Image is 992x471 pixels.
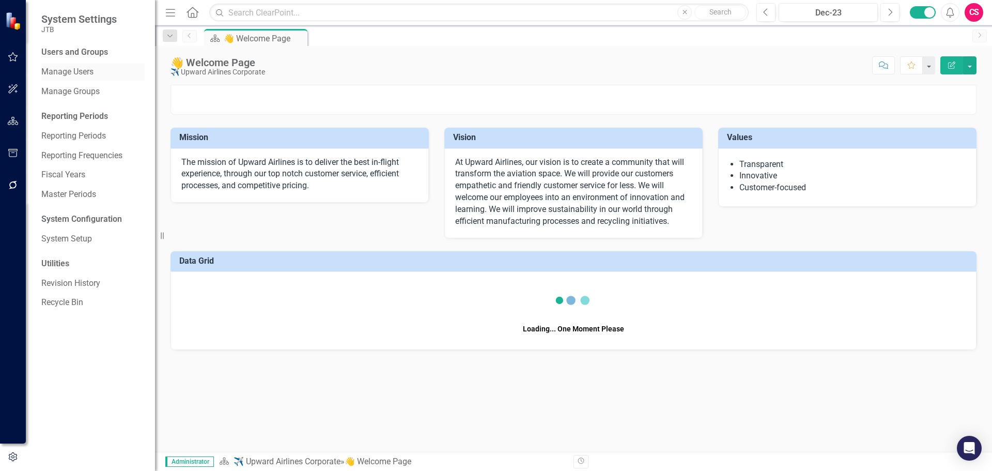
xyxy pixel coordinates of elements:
p: The mission of Upward Airlines is to deliver the best in-flight experience, through our top notch... [181,157,418,192]
a: Revision History [41,278,145,290]
li: Customer-focused [739,182,966,194]
input: Search ClearPoint... [209,4,749,22]
h3: Vision [453,133,698,142]
p: At Upward Airlines, our vision is to create a community that will transform the aviation space. W... [455,157,692,227]
div: Loading... One Moment Please [523,324,624,334]
a: Fiscal Years [41,169,145,181]
button: CS [965,3,983,22]
a: Manage Groups [41,86,145,98]
a: ✈️ Upward Airlines Corporate [234,457,340,466]
div: 👋 Welcome Page [224,32,305,45]
a: Reporting Frequencies [41,150,145,162]
a: Master Periods [41,189,145,201]
li: Innovative [739,170,966,182]
div: Utilities [41,258,145,270]
div: Reporting Periods [41,111,145,123]
div: System Configuration [41,214,145,225]
div: Users and Groups [41,47,145,58]
div: 👋 Welcome Page [171,57,265,68]
div: Open Intercom Messenger [957,436,982,461]
button: Search [694,5,746,20]
div: » [219,456,566,468]
div: ✈️ Upward Airlines Corporate [171,68,265,76]
div: 👋 Welcome Page [345,457,411,466]
span: Administrator [165,457,214,467]
span: System Settings [41,13,117,25]
a: Recycle Bin [41,297,145,309]
small: JTB [41,25,117,34]
a: System Setup [41,233,145,245]
div: Dec-23 [782,7,874,19]
img: ClearPoint Strategy [5,12,23,30]
h3: Values [727,133,971,142]
button: Dec-23 [779,3,878,22]
h3: Data Grid [179,256,971,266]
li: Transparent [739,159,966,171]
a: Reporting Periods [41,130,145,142]
a: Manage Users [41,66,145,78]
span: Search [709,8,732,16]
h3: Mission [179,133,424,142]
